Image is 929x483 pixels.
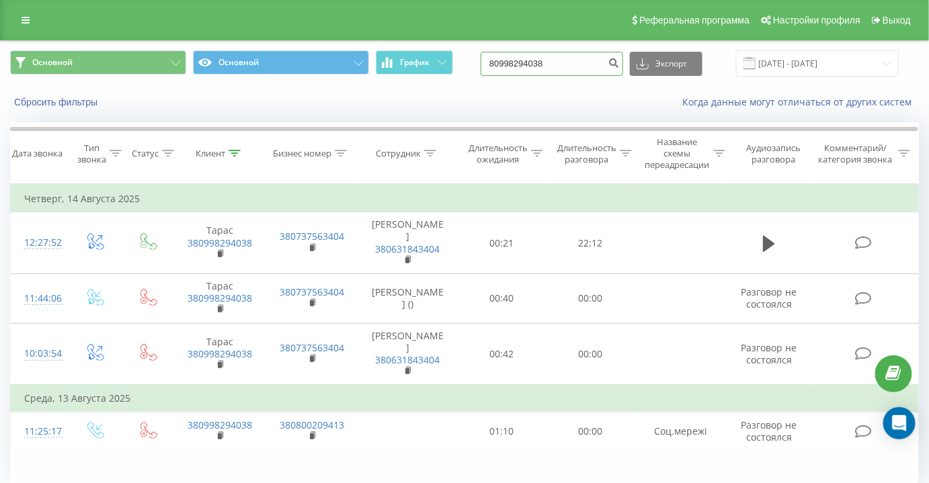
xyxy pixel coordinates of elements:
button: Экспорт [630,52,702,76]
td: Тарас [173,323,266,385]
div: Сотрудник [376,148,421,159]
div: Комментарий/категория звонка [816,142,895,165]
div: Длительность разговора [557,142,616,165]
a: 380998294038 [188,347,252,360]
td: 00:00 [546,274,635,324]
td: 00:00 [546,412,635,451]
a: 380998294038 [188,236,252,249]
span: Разговор не состоялся [741,286,797,310]
a: 380800209413 [280,419,344,431]
span: Разговор не состоялся [741,419,797,443]
td: Среда, 13 Августа 2025 [11,385,919,412]
td: [PERSON_NAME] [358,323,457,385]
div: Длительность ожидания [469,142,528,165]
div: Дата звонка [12,148,63,159]
td: 01:10 [457,412,546,451]
span: График [401,58,430,67]
a: 380737563404 [280,286,344,298]
button: Сбросить фильтры [10,96,104,108]
a: 380998294038 [188,292,252,304]
span: Основной [32,57,73,68]
div: Open Intercom Messenger [883,407,916,439]
td: 00:00 [546,323,635,385]
button: Основной [10,50,186,75]
div: Аудиозапись разговора [739,142,809,165]
div: Клиент [196,148,225,159]
td: [PERSON_NAME] () [358,274,457,324]
button: Основной [193,50,369,75]
a: 380998294038 [188,419,252,431]
span: Реферальная программа [639,15,750,26]
div: Тип звонка [77,142,106,165]
div: Бизнес номер [273,148,331,159]
div: 10:03:54 [24,341,54,367]
div: 11:44:06 [24,286,54,312]
div: 12:27:52 [24,230,54,256]
td: [PERSON_NAME] [358,212,457,274]
button: График [376,50,453,75]
a: 380737563404 [280,341,344,354]
div: Название схемы переадресации [645,136,710,171]
input: Поиск по номеру [481,52,623,76]
td: 00:21 [457,212,546,274]
td: 00:40 [457,274,546,324]
td: 00:42 [457,323,546,385]
div: 11:25:17 [24,419,54,445]
td: Соц.мережі [635,412,727,451]
td: 22:12 [546,212,635,274]
span: Выход [883,15,911,26]
td: Тарас [173,212,266,274]
a: 380631843404 [375,353,440,366]
div: Статус [132,148,159,159]
td: Четверг, 14 Августа 2025 [11,185,919,212]
span: Разговор не состоялся [741,341,797,366]
td: Тарас [173,274,266,324]
span: Настройки профиля [773,15,860,26]
a: Когда данные могут отличаться от других систем [682,95,919,108]
a: 380737563404 [280,230,344,243]
a: 380631843404 [375,243,440,255]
